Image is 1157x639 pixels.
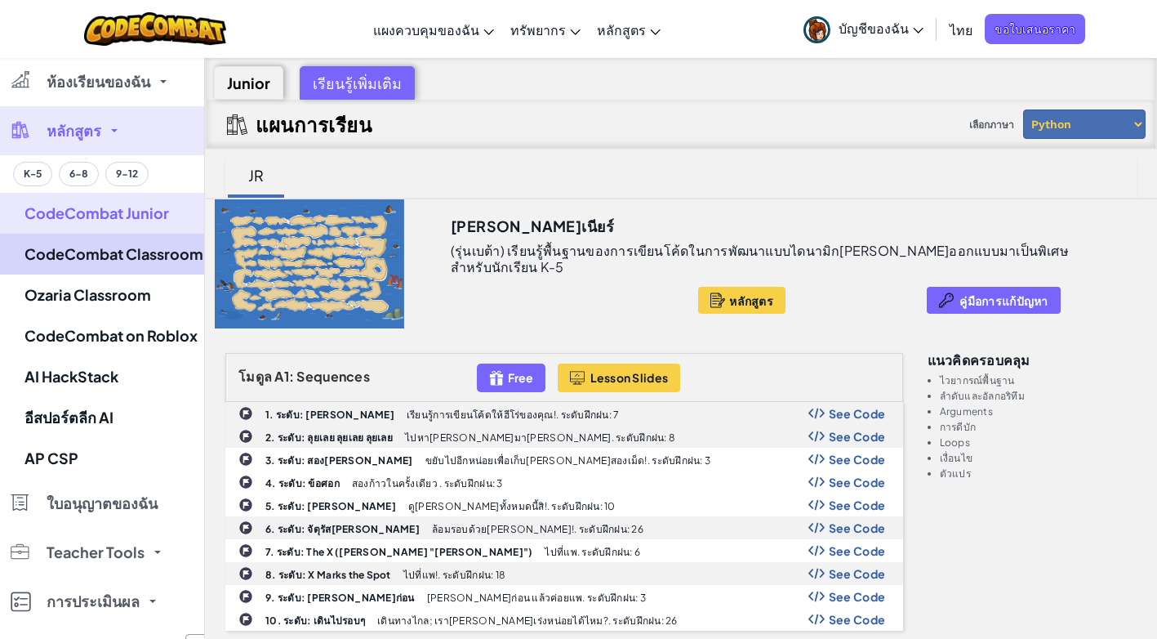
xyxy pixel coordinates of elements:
[225,516,903,539] a: 6. ระดับ: จัตุรัส[PERSON_NAME] ล้อมรอบด้วย[PERSON_NAME]!. ระดับฝึกฝน: 26 Show Code Logo See Code
[927,287,1060,314] button: คู่มือการแก้ปัญหา
[227,114,247,135] img: IconCurriculumGuide.svg
[829,590,886,603] span: See Code
[238,543,253,558] img: IconChallengeLevel.svg
[940,422,1137,432] li: การดีบัก
[408,501,616,512] p: ดู[PERSON_NAME]ทั้งหมดนี้สิ!. ระดับฝึกฝน: 10
[839,20,923,37] span: บัญชีของฉัน
[808,545,825,556] img: Show Code Logo
[829,453,886,466] span: See Code
[225,425,903,448] a: 2. ระดับ: ลุยเลย ลุยเลย ลุยเลย ไปหา[PERSON_NAME]มา[PERSON_NAME]. ระดับฝึกฝน: 8 Show Code Logo See...
[829,521,886,534] span: See Code
[256,113,372,136] h2: แผนการเรียน
[214,66,283,100] div: Junior
[238,498,253,512] img: IconChallengeLevel.svg
[238,429,253,444] img: IconChallengeLevel.svg
[808,454,825,465] img: Show Code Logo
[47,496,158,511] span: ใบอนุญาตของฉัน
[489,369,504,387] img: IconFreeLevelv2.svg
[265,592,415,604] b: 9. ระดับ: [PERSON_NAME]ก่อน
[274,368,370,385] span: A1: Sequences
[225,539,903,562] a: 7. ระดับ: The X ([PERSON_NAME] "[PERSON_NAME]") ไปที่แพ. ระดับฝึกฝน: 6 Show Code Logo See Code
[829,567,886,580] span: See Code
[432,524,643,534] p: ล้อมรอบด้วย[PERSON_NAME]!. ระดับฝึกฝน: 26
[225,402,903,425] a: 1. ระดับ: [PERSON_NAME] เรียนรู้การเขียนโค้ดให้ฮีโร่ของคุณ!. ระดับฝึกฝน: 7 Show Code Logo See Code
[808,499,825,511] img: Show Code Logo
[940,468,1137,479] li: ตัวแปร
[407,409,620,420] p: เรียนรู้การเขียนโค้ดให้ฮีโร่ของคุณ!. ระดับฝึกฝน: 7
[238,521,253,535] img: IconChallengeLevel.svg
[84,12,227,46] img: CodeCombat logo
[373,21,479,38] span: แผงควบคุมของฉัน
[13,162,149,186] div: Grade band filter
[265,546,532,558] b: 7. ระดับ: The X ([PERSON_NAME] "[PERSON_NAME]")
[597,21,646,38] span: หลักสูตร
[508,371,533,384] span: Free
[352,478,503,489] p: สองก้าวในครั้งเดียว . ระดับฝึกฝน: 3
[265,614,365,627] b: 10. ระดับ: เดินไปรอบๆ
[985,14,1085,44] a: ขอใบเสนอราคา
[427,592,646,603] p: [PERSON_NAME]ก่อน แล้วค่อยแพ. ระดับฝึกฝน: 3
[265,500,396,512] b: 5. ระดับ: [PERSON_NAME]
[425,455,711,466] p: ขยับไปอีกหน่อยเพื่อเก็บ[PERSON_NAME]สองเม็ด!. ระดับฝึกฝน: 3
[47,123,101,138] span: หลักสูตร
[940,391,1137,401] li: ลำดับและอัลกอริทึม
[377,615,678,626] p: เดินทางไกล; เรา[PERSON_NAME]เร่งหน่อยได้ไหม?. ระดับฝึกฝน: 26
[225,562,903,585] a: 8. ระดับ: X Marks the Spot ไปที่แพ!. ระดับฝึกฝน: 18 Show Code Logo See Code
[225,585,903,608] a: 9. ระดับ: [PERSON_NAME]ก่อน [PERSON_NAME]ก่อน แล้วค่อยแพ. ระดับฝึกฝน: 3 Show Code Logo See Code
[940,406,1137,417] li: Arguments
[265,454,413,467] b: 3. ระดับ: สอง[PERSON_NAME]
[803,16,830,43] img: avatar
[558,364,681,392] button: Lesson Slides
[59,162,99,186] button: 6-8
[238,589,253,604] img: IconChallengeLevel.svg
[963,113,1021,137] span: เลือกภาษา
[238,475,253,489] img: IconChallengeLevel.svg
[403,570,505,580] p: ไปที่แพ!. ระดับฝึกฝน: 18
[232,156,280,194] div: JR
[829,498,886,512] span: See Code
[47,545,145,560] span: Teacher Tools
[829,430,886,443] span: See Code
[238,452,253,467] img: IconChallengeLevel.svg
[225,448,903,471] a: 3. ระดับ: สอง[PERSON_NAME] ขยับไปอีกหน่อยเพื่อเก็บ[PERSON_NAME]สองเม็ด!. ระดับฝึกฝน: 3 Show Code ...
[265,523,420,535] b: 6. ระดับ: จัตุรัส[PERSON_NAME]
[829,544,886,557] span: See Code
[238,566,253,581] img: IconChallengeLevel.svg
[950,21,972,38] span: ไทย
[808,568,825,579] img: Show Code Logo
[405,432,675,443] p: ไปหา[PERSON_NAME]มา[PERSON_NAME]. ระดับฝึกฝน: 8
[238,368,272,385] span: โมดูล
[225,608,903,631] a: 10. ระดับ: เดินไปรอบๆ เดินทางไกล; เรา[PERSON_NAME]เร่งหน่อยได้ไหม?. ระดับฝึกฝน: 26 Show Code Logo...
[808,431,825,442] img: Show Code Logo
[808,476,825,488] img: Show Code Logo
[265,409,394,421] b: 1. ระดับ: [PERSON_NAME]
[265,431,393,444] b: 2. ระดับ: ลุยเลย ลุยเลย ลุยเลย
[238,406,253,421] img: IconChallengeLevel.svg
[502,7,589,51] a: ทรัพยากร
[808,614,825,625] img: Show Code Logo
[959,294,1048,307] span: คู่มือการแก้ปัญหา
[829,613,886,626] span: See Code
[940,453,1137,463] li: เงื่อนไข
[451,243,1096,275] p: (รุ่นเบต้า) เรียนรู้พื้นฐานของการเขียนโค้ดในการพัฒนาแบบไดนามิก[PERSON_NAME]ออกแบบมาเป็นพิเศษสำหรั...
[589,7,669,51] a: หลักสูตร
[300,66,415,100] div: เรียนรู้เพิ่มเติม
[47,594,140,609] span: การประเมินผล
[545,547,640,557] p: ไปที่แพ. ระดับฝึกฝน: 6
[265,569,391,581] b: 8. ระดับ: X Marks the Spot
[808,591,825,602] img: Show Code Logo
[590,371,669,384] span: Lesson Slides
[225,494,903,516] a: 5. ระดับ: [PERSON_NAME] ดู[PERSON_NAME]ทั้งหมดนี้สิ!. ระดับฝึกฝน: 10 Show Code Logo See Code
[928,353,1137,367] h3: แนวคิดครอบคลุม
[105,162,149,186] button: 9-12
[238,612,253,627] img: IconChallengeLevel.svg
[13,162,52,186] button: K-5
[941,7,981,51] a: ไทย
[940,437,1137,448] li: Loops
[729,294,773,307] span: หลักสูตร
[829,476,886,489] span: See Code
